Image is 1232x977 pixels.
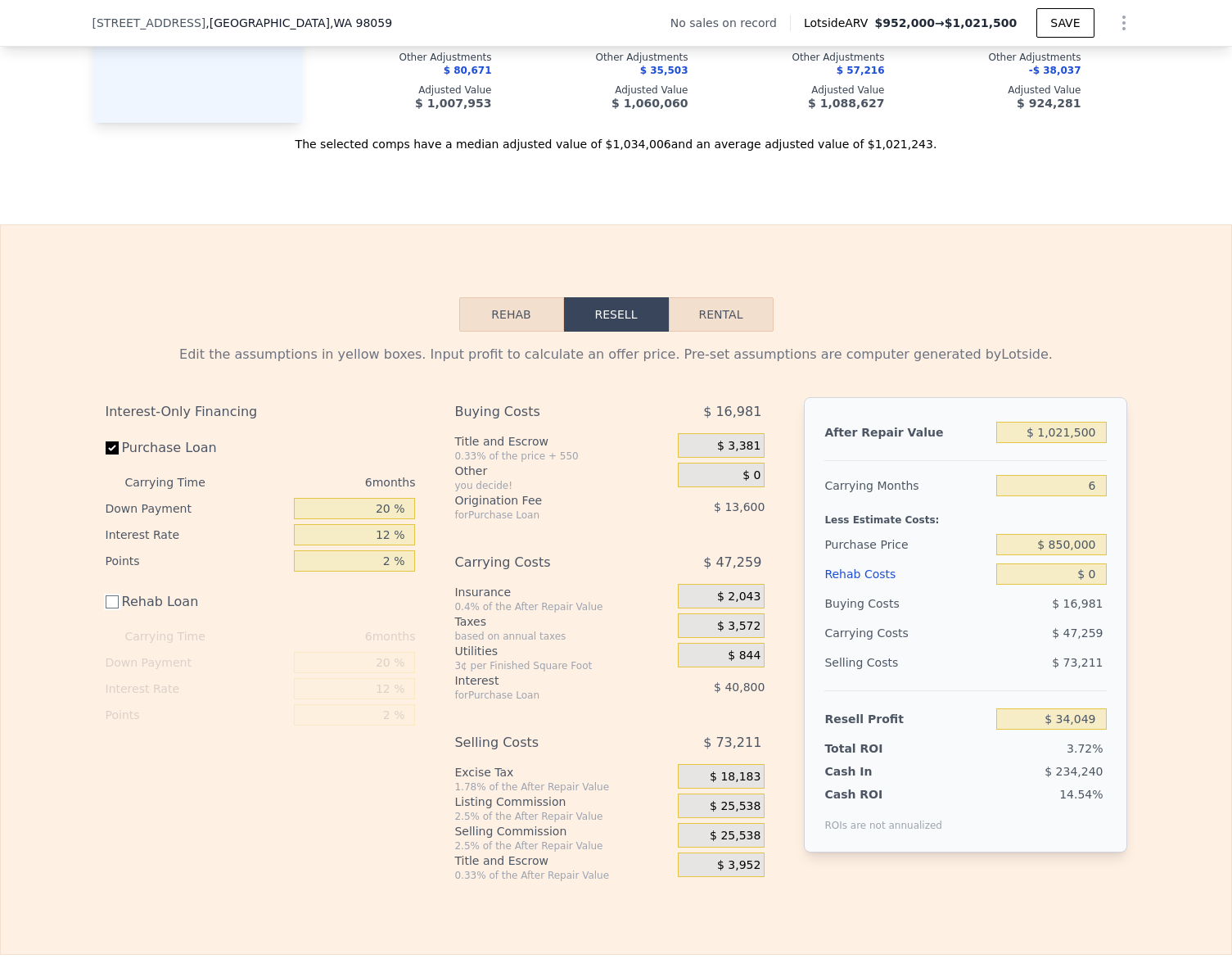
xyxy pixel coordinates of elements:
[106,702,288,728] div: Points
[93,123,1140,152] div: The selected comps have a median adjusted value of $1,034,006 and an average adjusted value of $1...
[670,15,790,31] div: No sales on record
[454,630,671,643] div: based on annual taxes
[454,794,671,810] div: Listing Commission
[710,770,760,785] span: $ 18,183
[824,763,927,780] div: Cash In
[1036,8,1094,38] button: SAVE
[415,97,491,110] span: $ 1,007,953
[106,433,288,463] label: Purchase Loan
[640,65,688,76] span: $ 35,503
[824,618,927,648] div: Carrying Costs
[454,839,671,853] div: 2.5% of the After Repair Value
[454,823,671,839] div: Selling Commission
[715,84,885,97] div: Adjusted Value
[824,740,927,757] div: Total ROI
[564,297,669,332] button: Resell
[454,397,637,427] div: Buying Costs
[322,84,492,97] div: Adjusted Value
[703,728,761,758] span: $ 73,211
[717,619,760,634] span: $ 3,572
[454,479,671,492] div: you decide!
[824,786,942,803] div: Cash ROI
[125,469,232,495] div: Carrying Time
[1052,656,1103,669] span: $ 73,211
[454,433,671,450] div: Title and Escrow
[824,530,990,559] div: Purchase Price
[824,648,990,677] div: Selling Costs
[824,471,990,500] div: Carrying Months
[874,16,935,29] span: $952,000
[459,297,564,332] button: Rehab
[106,676,288,702] div: Interest Rate
[106,649,288,676] div: Down Payment
[454,764,671,780] div: Excise Tax
[454,689,637,702] div: for Purchase Loan
[710,829,760,844] span: $ 25,538
[837,65,885,76] span: $ 57,216
[717,590,760,604] span: $ 2,043
[330,16,392,29] span: , WA 98059
[703,397,761,427] span: $ 16,981
[1052,626,1103,640] span: $ 47,259
[106,595,119,608] input: Rehab Loan
[106,495,288,522] div: Down Payment
[322,51,492,64] div: Other Adjustments
[454,672,637,689] div: Interest
[710,799,760,814] span: $ 25,538
[728,649,760,663] span: $ 844
[808,97,884,110] span: $ 1,088,627
[454,659,671,672] div: 3¢ per Finished Square Foot
[824,704,990,734] div: Resell Profit
[454,600,671,613] div: 0.4% of the After Repair Value
[106,397,416,427] div: Interest-Only Financing
[717,439,760,454] span: $ 3,381
[911,51,1081,64] div: Other Adjustments
[824,589,990,618] div: Buying Costs
[945,16,1018,29] span: $1,021,500
[874,15,1017,31] span: →
[454,810,671,823] div: 2.5% of the After Repair Value
[454,613,671,630] div: Taxes
[125,623,232,649] div: Carrying Time
[518,51,688,64] div: Other Adjustments
[106,522,288,548] div: Interest Rate
[611,97,688,110] span: $ 1,060,060
[1067,742,1103,755] span: 3.72%
[454,463,671,479] div: Other
[454,450,671,463] div: 0.33% of the price + 550
[1059,788,1103,801] span: 14.54%
[93,15,206,31] span: [STREET_ADDRESS]
[454,853,671,869] div: Title and Escrow
[454,492,637,509] div: Origination Fee
[106,441,119,455] input: Purchase Loan
[742,468,760,483] span: $ 0
[669,297,774,332] button: Rental
[824,559,990,589] div: Rehab Costs
[804,15,874,31] span: Lotside ARV
[714,500,765,513] span: $ 13,600
[106,345,1127,364] div: Edit the assumptions in yellow boxes. Input profit to calculate an offer price. Pre-set assumptio...
[444,65,492,76] span: $ 80,671
[714,681,765,694] span: $ 40,800
[824,803,942,832] div: ROIs are not annualized
[1017,97,1081,110] span: $ 924,281
[454,869,671,882] div: 0.33% of the After Repair Value
[717,858,760,873] span: $ 3,952
[1029,65,1081,76] span: -$ 38,037
[1052,597,1103,610] span: $ 16,981
[106,587,288,617] label: Rehab Loan
[238,623,416,649] div: 6 months
[715,51,885,64] div: Other Adjustments
[518,84,688,97] div: Adjusted Value
[1045,765,1103,778] span: $ 234,240
[1108,7,1140,39] button: Show Options
[454,509,637,522] div: for Purchase Loan
[106,548,288,574] div: Points
[454,780,671,794] div: 1.78% of the After Repair Value
[703,548,761,577] span: $ 47,259
[454,728,637,758] div: Selling Costs
[238,469,416,495] div: 6 months
[911,84,1081,97] div: Adjusted Value
[454,548,637,577] div: Carrying Costs
[824,500,1106,530] div: Less Estimate Costs:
